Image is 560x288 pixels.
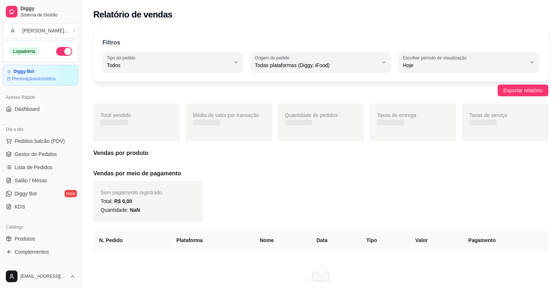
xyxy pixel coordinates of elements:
button: Tipo do pedidoTodos [102,52,243,73]
span: Todas plataformas (Diggy, iFood) [255,62,378,69]
article: Renovação automática [12,76,55,82]
span: Diggy [20,5,75,12]
a: Diggy Botnovo [3,188,78,199]
th: Valor [409,230,462,250]
label: Escolher período de visualização [403,55,469,61]
span: Complementos [15,248,49,256]
span: Gestor de Pedidos [15,151,57,158]
th: Plataforma [171,230,254,250]
span: Hoje [403,62,526,69]
a: Salão / Mesas [3,175,78,186]
div: [PERSON_NAME] ... [22,27,69,34]
span: Pedidos balcão (PDV) [15,137,65,145]
span: Taxas de entrega [377,112,416,118]
span: R$ 0,00 [114,198,132,204]
a: KDS [3,201,78,213]
span: Taxas de serviço [469,112,507,118]
button: Alterar Status [56,47,72,56]
a: Gestor de Pedidos [3,148,78,160]
span: Sistema de Gestão [20,12,75,18]
a: Lista de Pedidos [3,161,78,173]
span: Total: [101,198,132,204]
span: KDS [15,203,25,210]
th: Data [311,230,361,250]
th: Tipo [361,230,409,250]
h2: Relatório de vendas [93,9,172,20]
th: N. Pedido [93,230,171,250]
span: Sem pagamento registrado [101,190,162,195]
label: Tipo do pedido [107,55,138,61]
button: [EMAIL_ADDRESS][DOMAIN_NAME] [3,268,78,285]
span: Diggy Bot [15,190,37,197]
button: Escolher período de visualizaçãoHoje [398,52,539,73]
span: Todos [107,62,230,69]
span: Salão / Mesas [15,177,47,184]
span: A [9,27,16,34]
div: Catálogo [3,221,78,233]
span: NaN [130,207,140,213]
span: Média de valor por transação [193,112,259,118]
span: Total vendido [101,112,131,118]
a: Complementos [3,246,78,258]
p: Filtros [102,38,120,47]
th: Nome [254,230,311,250]
a: Diggy BotRenovaçãoautomática [3,65,78,86]
article: Diggy Bot [13,69,34,74]
button: Select a team [3,23,78,38]
span: Lista de Pedidos [15,164,52,171]
span: Quantidade: [101,207,140,213]
span: Dashboard [15,105,40,113]
label: Origem do pedido [255,55,292,61]
span: Exportar relatório [503,86,542,94]
th: Pagamento [462,230,548,250]
span: Quantidade de pedidos [285,112,338,118]
span: [EMAIL_ADDRESS][DOMAIN_NAME] [20,273,67,279]
button: Exportar relatório [498,85,548,96]
h5: Vendas por meio de pagamento [93,169,548,178]
a: Produtos [3,233,78,245]
span: Produtos [15,235,35,242]
a: DiggySistema de Gestão [3,3,78,20]
button: Origem do pedidoTodas plataformas (Diggy, iFood) [250,52,391,73]
div: Acesso Rápido [3,92,78,103]
button: Pedidos balcão (PDV) [3,135,78,147]
div: Dia a dia [3,124,78,135]
a: Dashboard [3,103,78,115]
h5: Vendas por produto [93,149,548,157]
div: Loja aberta [9,47,39,55]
